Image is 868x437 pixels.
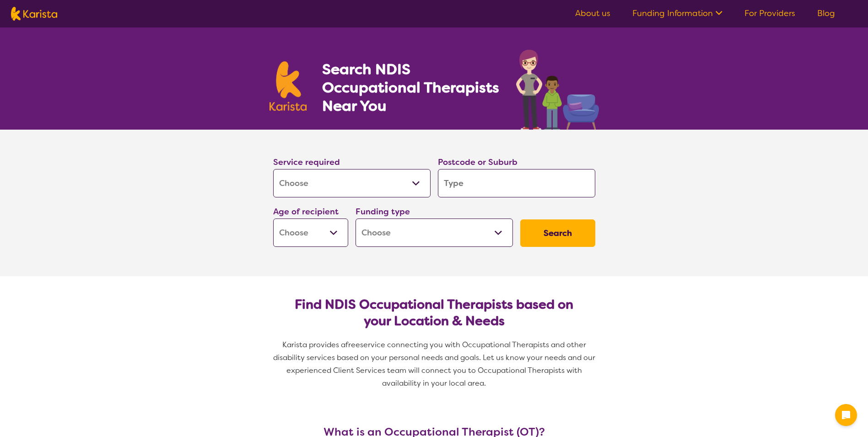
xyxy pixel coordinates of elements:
label: Service required [273,157,340,168]
h2: Find NDIS Occupational Therapists based on your Location & Needs [280,296,588,329]
input: Type [438,169,595,197]
span: service connecting you with Occupational Therapists and other disability services based on your p... [273,340,597,388]
a: Blog [817,8,835,19]
img: Karista logo [270,61,307,111]
button: Search [520,219,595,247]
label: Funding type [356,206,410,217]
img: occupational-therapy [516,49,599,130]
span: free [345,340,360,350]
a: About us [575,8,610,19]
img: Karista logo [11,7,57,21]
a: For Providers [744,8,795,19]
h1: Search NDIS Occupational Therapists Near You [322,60,500,115]
label: Age of recipient [273,206,339,217]
span: Karista provides a [282,340,345,350]
label: Postcode or Suburb [438,157,518,168]
a: Funding Information [632,8,722,19]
